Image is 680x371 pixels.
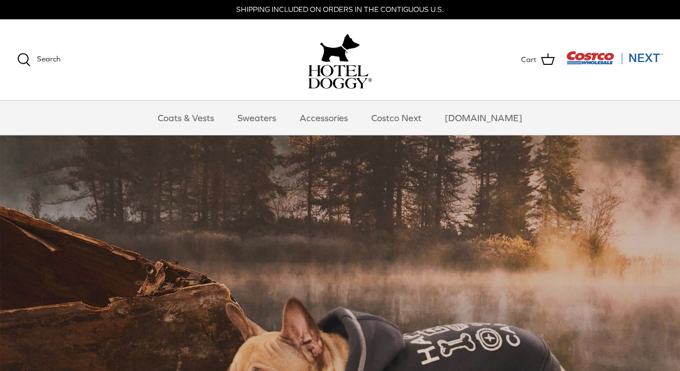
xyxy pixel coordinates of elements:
[435,101,532,135] a: [DOMAIN_NAME]
[308,31,372,89] a: hoteldoggy.com hoteldoggycom
[37,55,60,63] span: Search
[17,53,60,67] a: Search
[566,51,663,65] img: Costco Next
[227,101,286,135] a: Sweaters
[566,58,663,67] a: Visit Costco Next
[521,54,536,66] span: Cart
[289,101,358,135] a: Accessories
[308,65,372,89] img: hoteldoggycom
[521,52,555,67] a: Cart
[361,101,432,135] a: Costco Next
[148,101,224,135] a: Coats & Vests
[320,31,360,65] img: hoteldoggy.com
